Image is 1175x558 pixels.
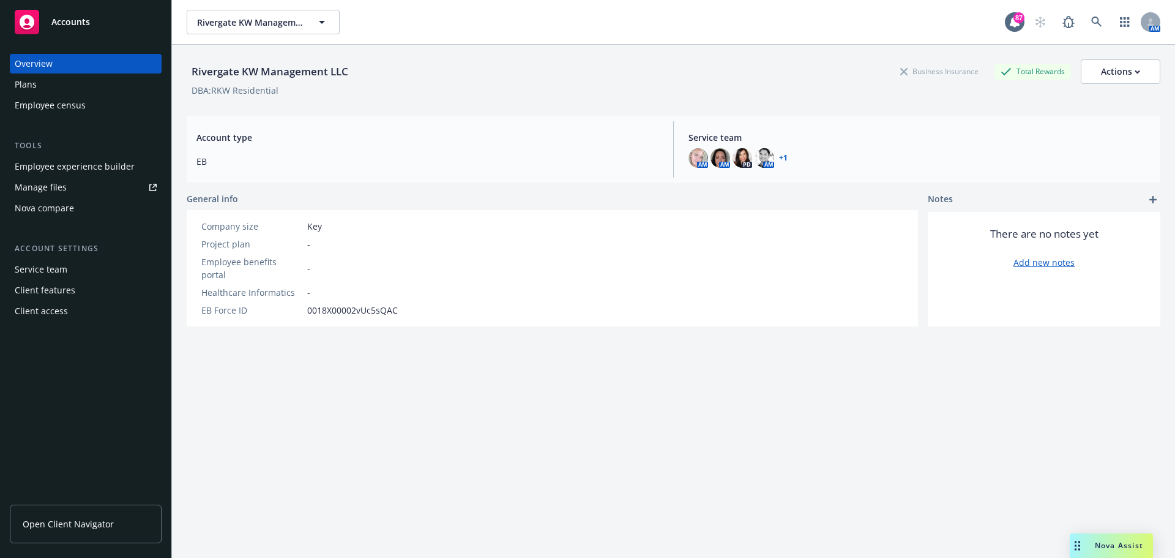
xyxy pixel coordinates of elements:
[733,148,752,168] img: photo
[928,192,953,207] span: Notes
[1070,533,1153,558] button: Nova Assist
[15,157,135,176] div: Employee experience builder
[10,260,162,279] a: Service team
[307,304,398,317] span: 0018X00002vUc5sQAC
[688,131,1151,144] span: Service team
[10,301,162,321] a: Client access
[15,96,86,115] div: Employee census
[197,16,303,29] span: Rivergate KW Management LLC
[10,54,162,74] a: Overview
[1081,59,1160,84] button: Actions
[779,154,788,162] a: +1
[15,198,74,218] div: Nova compare
[10,198,162,218] a: Nova compare
[23,518,114,530] span: Open Client Navigator
[894,64,985,79] div: Business Insurance
[15,260,67,279] div: Service team
[1028,10,1053,34] a: Start snowing
[10,140,162,152] div: Tools
[307,262,310,275] span: -
[1095,540,1143,551] span: Nova Assist
[15,75,37,94] div: Plans
[15,301,68,321] div: Client access
[307,286,310,299] span: -
[201,238,302,251] div: Project plan
[1146,192,1160,207] a: add
[711,148,730,168] img: photo
[187,64,353,80] div: Rivergate KW Management LLC
[201,255,302,281] div: Employee benefits portal
[10,96,162,115] a: Employee census
[201,286,302,299] div: Healthcare Informatics
[201,304,302,317] div: EB Force ID
[1013,256,1075,269] a: Add new notes
[196,131,658,144] span: Account type
[187,192,238,205] span: General info
[51,17,90,27] span: Accounts
[1101,60,1140,83] div: Actions
[10,178,162,197] a: Manage files
[10,243,162,255] div: Account settings
[1113,10,1137,34] a: Switch app
[187,10,340,34] button: Rivergate KW Management LLC
[994,64,1071,79] div: Total Rewards
[196,155,658,168] span: EB
[307,238,310,251] span: -
[192,84,278,97] div: DBA: RKW Residential
[307,220,322,233] span: Key
[10,5,162,39] a: Accounts
[15,178,67,197] div: Manage files
[990,227,1099,241] span: There are no notes yet
[10,281,162,300] a: Client features
[1013,12,1024,23] div: 87
[15,54,53,74] div: Overview
[1084,10,1109,34] a: Search
[10,75,162,94] a: Plans
[201,220,302,233] div: Company size
[15,281,75,300] div: Client features
[10,157,162,176] a: Employee experience builder
[755,148,774,168] img: photo
[1056,10,1081,34] a: Report a Bug
[688,148,708,168] img: photo
[1070,533,1085,558] div: Drag to move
